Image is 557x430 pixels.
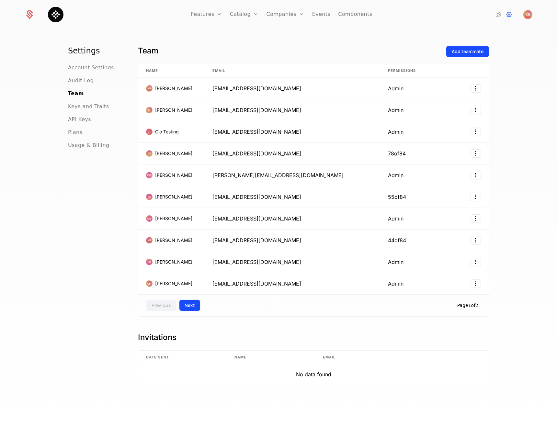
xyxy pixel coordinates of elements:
[471,149,481,158] button: Select action
[212,194,301,200] span: [EMAIL_ADDRESS][DOMAIN_NAME]
[212,215,301,222] span: [EMAIL_ADDRESS][DOMAIN_NAME]
[388,150,406,157] span: 78 of 84
[523,10,532,19] button: Open user button
[68,129,82,136] a: Plans
[388,259,404,265] span: Admin
[155,107,192,113] span: [PERSON_NAME]
[212,129,301,135] span: [EMAIL_ADDRESS][DOMAIN_NAME]
[212,172,344,178] span: [PERSON_NAME][EMAIL_ADDRESS][DOMAIN_NAME]
[471,128,481,136] button: Select action
[212,150,301,157] span: [EMAIL_ADDRESS][DOMAIN_NAME]
[495,11,503,18] a: Integrations
[146,194,153,200] img: Rebecca Greenhalgh
[505,11,513,18] a: Settings
[68,46,122,149] nav: Main
[146,172,153,178] img: Chris Wigley
[212,237,301,243] span: [EMAIL_ADDRESS][DOMAIN_NAME]
[388,280,404,287] span: Admin
[179,300,200,311] button: Next
[471,279,481,288] button: Select action
[388,107,404,113] span: Admin
[68,90,84,97] a: Team
[471,193,481,201] button: Select action
[146,280,153,287] img: Georgi Muleshkov
[138,351,227,364] th: Date Sent
[380,64,458,78] th: Permissions
[471,84,481,93] button: Select action
[388,129,404,135] span: Admin
[68,77,94,85] a: Audit Log
[471,214,481,223] button: Select action
[388,215,404,222] span: Admin
[452,48,483,55] div: Add teammate
[68,116,91,123] a: API Keys
[155,215,192,222] span: [PERSON_NAME]
[388,85,404,92] span: Admin
[155,259,192,265] span: [PERSON_NAME]
[146,85,153,92] img: Katrina Reddy
[212,280,301,287] span: [EMAIL_ADDRESS][DOMAIN_NAME]
[212,85,301,92] span: [EMAIL_ADDRESS][DOMAIN_NAME]
[146,129,153,135] img: Gio Testing
[146,300,176,311] button: Previous
[471,258,481,266] button: Select action
[205,64,380,78] th: Email
[68,141,109,149] a: Usage & Billing
[471,106,481,114] button: Select action
[138,64,205,78] th: Name
[146,215,153,222] img: Matt Bell
[212,259,301,265] span: [EMAIL_ADDRESS][DOMAIN_NAME]
[315,351,441,364] th: Email
[68,46,122,56] h1: Settings
[155,237,192,243] span: [PERSON_NAME]
[138,364,489,385] td: No data found
[388,194,406,200] span: 55 of 84
[146,107,153,113] img: Ivana Popova
[155,129,179,135] span: Gio Testing
[138,332,489,343] h1: Invitations
[68,103,109,110] a: Keys and Traits
[388,172,404,178] span: Admin
[471,236,481,244] button: Select action
[523,10,532,19] img: Katrina Reddy
[446,46,489,57] button: Add teammate
[146,150,153,157] img: Anand Patel
[146,237,153,243] img: Katrina Peek
[155,172,192,178] span: [PERSON_NAME]
[155,194,192,200] span: [PERSON_NAME]
[227,351,315,364] th: Name
[146,259,153,265] img: Svetoslav Dodev
[138,46,441,56] h1: Team
[212,107,301,113] span: [EMAIL_ADDRESS][DOMAIN_NAME]
[155,85,192,92] span: [PERSON_NAME]
[457,302,481,309] div: Page 1 of 2
[471,171,481,179] button: Select action
[155,280,192,287] span: [PERSON_NAME]
[388,237,406,243] span: 44 of 84
[155,150,192,157] span: [PERSON_NAME]
[68,64,114,72] a: Account Settings
[48,7,63,22] img: Airia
